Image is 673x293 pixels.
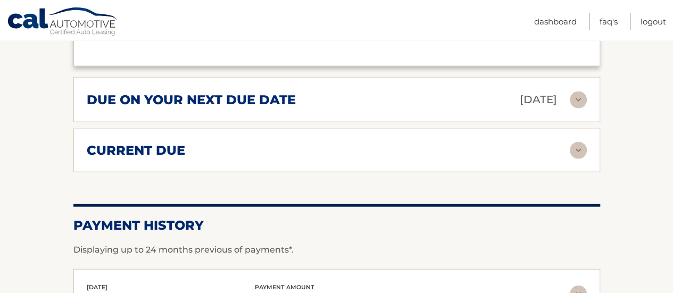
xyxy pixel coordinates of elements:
span: payment amount [255,283,314,291]
a: Logout [641,13,666,30]
h2: Payment History [73,217,600,233]
img: accordion-rest.svg [570,142,587,159]
h2: current due [87,143,185,158]
p: [DATE] [520,90,557,109]
p: Displaying up to 24 months previous of payments*. [73,244,600,256]
img: accordion-rest.svg [570,91,587,108]
span: [DATE] [87,283,107,291]
a: FAQ's [600,13,618,30]
a: Cal Automotive [7,7,119,38]
h2: due on your next due date [87,92,296,108]
a: Dashboard [534,13,577,30]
